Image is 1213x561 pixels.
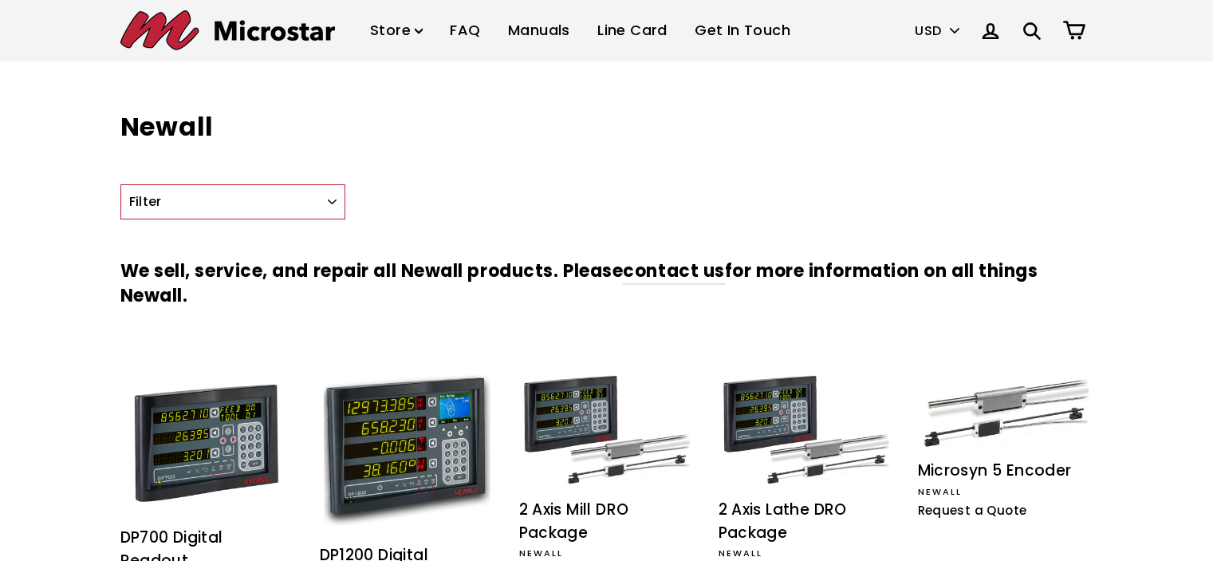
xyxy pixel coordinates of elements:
[623,259,725,285] a: contact us
[324,375,490,528] img: DP1200 Digital Readout
[918,485,1093,500] div: Newall
[438,7,492,54] a: FAQ
[124,375,291,512] img: DP700 Digital Readout
[523,375,690,485] img: 2 Axis Mill DRO Package
[918,502,1027,519] span: Request a Quote
[918,375,1093,524] a: Microsyn 5 Encoder Microsyn 5 Encoder Newall Request a Quote
[918,460,1093,483] div: Microsyn 5 Encoder
[358,7,435,54] a: Store
[519,499,695,544] div: 2 Axis Mill DRO Package
[496,7,582,54] a: Manuals
[719,547,894,561] div: Newall
[683,7,802,54] a: Get In Touch
[585,7,679,54] a: Line Card
[358,7,802,54] ul: Primary
[120,109,1093,145] h1: Newall
[519,547,695,561] div: Newall
[723,375,889,485] img: 2 Axis Lathe DRO Package
[922,375,1089,448] img: Microsyn 5 Encoder
[120,10,335,50] img: Microstar Electronics
[120,235,1093,333] h3: We sell, service, and repair all Newall products. Please for more information on all things Newall.
[719,499,894,544] div: 2 Axis Lathe DRO Package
